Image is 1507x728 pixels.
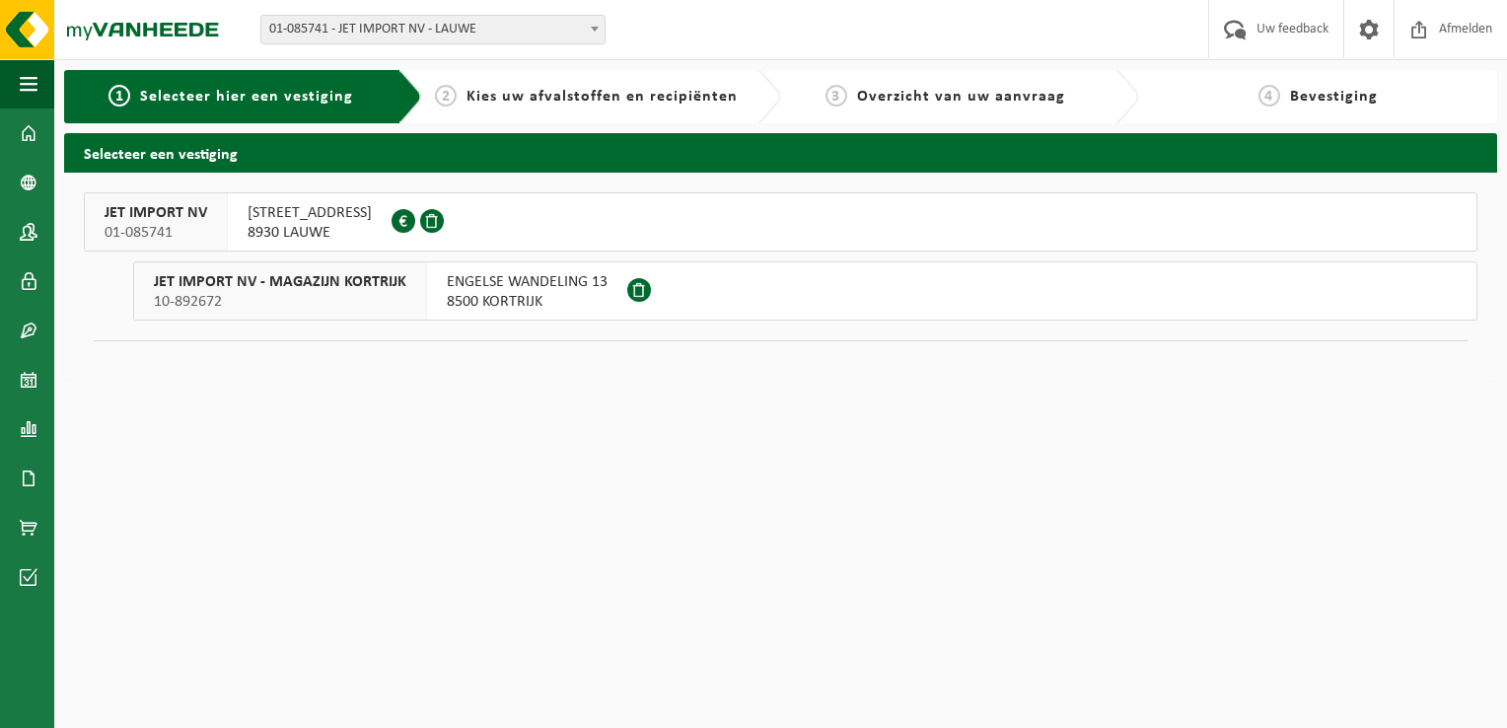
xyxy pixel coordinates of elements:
[64,133,1497,172] h2: Selecteer een vestiging
[435,85,457,107] span: 2
[260,15,606,44] span: 01-085741 - JET IMPORT NV - LAUWE
[248,203,372,223] span: [STREET_ADDRESS]
[261,16,605,43] span: 01-085741 - JET IMPORT NV - LAUWE
[105,203,207,223] span: JET IMPORT NV
[154,292,406,312] span: 10-892672
[140,89,353,105] span: Selecteer hier een vestiging
[447,292,608,312] span: 8500 KORTRIJK
[108,85,130,107] span: 1
[1258,85,1280,107] span: 4
[466,89,738,105] span: Kies uw afvalstoffen en recipiënten
[84,192,1477,252] button: JET IMPORT NV 01-085741 [STREET_ADDRESS]8930 LAUWE
[133,261,1477,321] button: JET IMPORT NV - MAGAZIJN KORTRIJK 10-892672 ENGELSE WANDELING 138500 KORTRIJK
[248,223,372,243] span: 8930 LAUWE
[447,272,608,292] span: ENGELSE WANDELING 13
[825,85,847,107] span: 3
[154,272,406,292] span: JET IMPORT NV - MAGAZIJN KORTRIJK
[1290,89,1378,105] span: Bevestiging
[857,89,1065,105] span: Overzicht van uw aanvraag
[105,223,207,243] span: 01-085741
